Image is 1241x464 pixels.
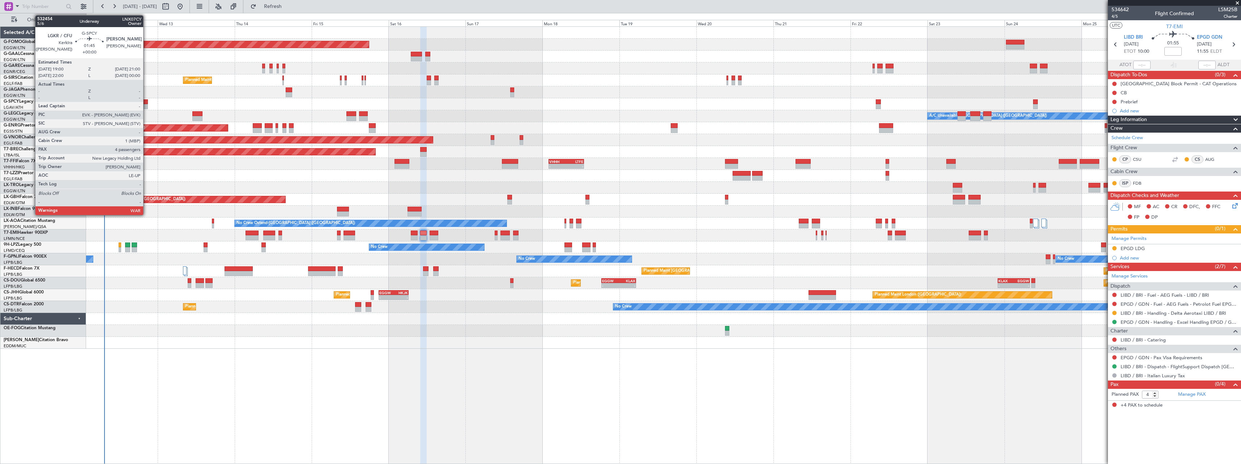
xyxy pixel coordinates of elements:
[4,236,25,241] a: LFMN/NCE
[4,141,22,146] a: EGLF/FAB
[82,123,99,133] div: No Crew
[258,4,288,9] span: Refresh
[1121,292,1209,298] a: LIBD / BRI - Fuel - AEG Fuels - LIBD / BRI
[1119,179,1131,187] div: ISP
[4,105,23,110] a: LGAV/ATH
[465,20,542,26] div: Sun 17
[394,291,408,295] div: HKJK
[4,40,22,44] span: G-FOMO
[1014,283,1029,288] div: -
[1197,48,1208,55] span: 11:55
[4,164,25,170] a: VHHH/HKG
[1121,337,1166,343] a: LIBD / BRI - Catering
[1191,155,1203,163] div: CS
[4,81,22,86] a: EGLF/FAB
[1197,41,1212,48] span: [DATE]
[4,248,25,253] a: LFMD/CEQ
[4,69,25,74] a: EGNR/CEG
[1110,168,1138,176] span: Cabin Crew
[1110,116,1147,124] span: Leg Information
[4,326,21,330] span: OE-FOG
[371,242,388,253] div: No Crew
[1133,180,1149,186] a: FDB
[394,295,408,300] div: -
[4,45,25,51] a: EGGW/LTN
[4,338,39,342] span: [PERSON_NAME]
[4,87,20,92] span: G-JAGA
[4,147,18,151] span: T7-BRE
[1171,203,1177,211] span: CR
[4,123,45,128] a: G-ENRGPraetor 600
[4,195,39,199] a: LX-GBHFalcon 7X
[4,207,61,211] a: LX-INBFalcon 900EX EASy II
[4,111,42,116] a: G-LEGCLegacy 600
[4,290,19,295] span: CS-JHH
[1124,34,1143,41] span: LIBD BRI
[4,338,68,342] a: [PERSON_NAME]Citation Bravo
[696,20,773,26] div: Wed 20
[1210,48,1222,55] span: ELDT
[1124,41,1139,48] span: [DATE]
[88,14,100,21] div: [DATE]
[4,52,63,56] a: G-GAALCessna Citation XLS+
[389,20,466,26] div: Sat 16
[4,290,44,295] a: CS-JHHGlobal 6000
[1110,22,1122,29] button: UTC
[1112,134,1143,142] a: Schedule Crew
[1110,225,1127,233] span: Permits
[566,164,583,168] div: -
[1133,61,1151,69] input: --:--
[602,283,619,288] div: -
[4,123,21,128] span: G-ENRG
[1124,48,1136,55] span: ETOT
[1058,254,1074,265] div: No Crew
[1110,71,1147,79] span: Dispatch To-Dos
[4,111,19,116] span: G-LEGC
[4,64,20,68] span: G-GARE
[4,260,22,265] a: LFPB/LBG
[4,254,47,259] a: F-GPNJFalcon 900EX
[4,87,46,92] a: G-JAGAPhenom 300
[1189,203,1200,211] span: DFC,
[235,20,312,26] div: Thu 14
[4,195,20,199] span: LX-GBH
[1121,355,1202,361] a: EPGD / GDN - Pax Visa Requirements
[1134,203,1141,211] span: MF
[1197,34,1222,41] span: EPGD GDN
[998,279,1014,283] div: KLAX
[644,266,758,276] div: Planned Maint [GEOGRAPHIC_DATA] ([GEOGRAPHIC_DATA])
[1120,61,1131,69] span: ATOT
[4,64,63,68] a: G-GARECessna Citation XLS+
[875,289,961,300] div: Planned Maint London ([GEOGRAPHIC_DATA])
[4,135,21,139] span: G-VNOR
[573,278,687,288] div: Planned Maint [GEOGRAPHIC_DATA] ([GEOGRAPHIC_DATA])
[336,289,450,300] div: Planned Maint [GEOGRAPHIC_DATA] ([GEOGRAPHIC_DATA])
[1155,10,1194,17] div: Flight Confirmed
[1119,155,1131,163] div: CP
[4,278,45,283] a: CS-DOUGlobal 6500
[1121,310,1226,316] a: LIBD / BRI - Handling - Delta Aerotaxi LIBD / BRI
[1138,48,1149,55] span: 10:00
[4,76,45,80] a: G-SIRSCitation Excel
[1121,245,1145,252] div: EPGD LDG
[1112,391,1139,398] label: Planned PAX
[929,111,1047,121] div: A/C Unavailable [GEOGRAPHIC_DATA] ([GEOGRAPHIC_DATA])
[927,20,1005,26] div: Sat 23
[1151,214,1158,221] span: DP
[1110,263,1129,271] span: Services
[1121,81,1237,87] div: [GEOGRAPHIC_DATA] Block Permit - CAT Operations
[1110,192,1179,200] span: Dispatch Checks and Weather
[1005,20,1082,26] div: Sun 24
[4,147,50,151] a: T7-BREChallenger 604
[566,159,583,164] div: LTFE
[4,99,42,104] a: G-SPCYLegacy 650
[4,207,18,211] span: LX-INB
[1218,6,1237,13] span: LSM25B
[4,117,25,122] a: EGGW/LTN
[1153,203,1159,211] span: AC
[1112,235,1147,242] a: Manage Permits
[519,254,535,265] div: No Crew
[1110,282,1130,291] span: Dispatch
[236,218,355,229] div: No Crew Ostend-[GEOGRAPHIC_DATA] ([GEOGRAPHIC_DATA])
[1134,214,1139,221] span: FP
